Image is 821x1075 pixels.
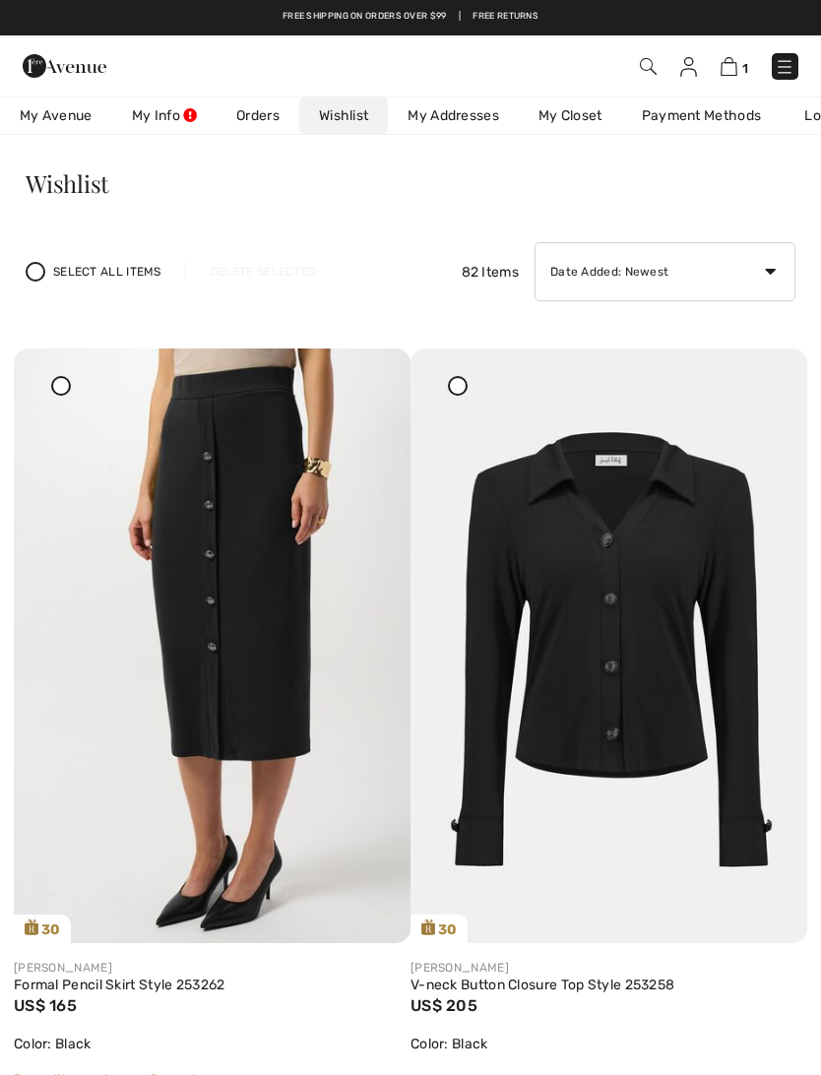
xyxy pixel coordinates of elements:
div: Color: Black [410,1034,807,1054]
a: V-neck Button Closure Top Style 253258 [410,977,807,994]
a: My Info [112,97,217,134]
a: 30 [410,348,807,943]
a: Free Returns [473,10,538,24]
a: 1 [721,54,748,78]
img: Shopping Bag [721,57,737,76]
span: 1 [742,61,748,76]
span: US$ 205 [410,996,477,1015]
div: [PERSON_NAME] [410,959,807,977]
span: | [459,10,461,24]
span: My Avenue [20,105,93,126]
a: Wishlist [299,97,388,134]
img: 1ère Avenue [23,46,106,86]
a: Formal Pencil Skirt Style 253262 [14,977,410,994]
a: Free shipping on orders over $99 [283,10,447,24]
div: Color: Black [14,1034,410,1054]
a: Payment Methods [622,97,782,134]
h3: Wishlist [26,171,795,195]
img: joseph-ribkoff-skirts-black_253262_1_76b3_search.jpg [14,348,410,943]
a: My Addresses [388,97,519,134]
span: Select All Items [53,263,161,281]
img: Search [640,58,657,75]
div: Delete Selected [185,263,341,281]
a: 1ère Avenue [23,55,106,74]
img: Menu [775,57,794,77]
span: US$ 165 [14,996,77,1015]
a: Orders [217,97,299,134]
a: My Closet [519,97,622,134]
div: [PERSON_NAME] [14,959,410,977]
span: 82 Items [462,262,519,283]
img: My Info [680,57,697,77]
a: 30 [14,348,410,943]
img: joseph-ribkoff-tops-black_253258_1_6b76_search.jpg [410,348,807,943]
